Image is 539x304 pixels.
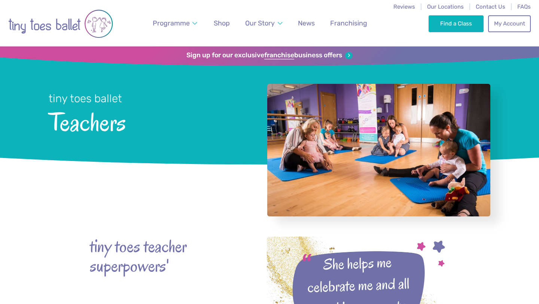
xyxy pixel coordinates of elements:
[327,15,371,32] a: Franchising
[429,15,484,32] a: Find a Class
[517,3,531,10] a: FAQs
[245,19,275,27] span: Our Story
[153,19,190,27] span: Programme
[186,51,352,60] a: Sign up for our exclusivefranchisebusiness offers
[8,5,113,43] img: tiny toes ballet
[210,15,233,32] a: Shop
[295,15,318,32] a: News
[393,3,415,10] a: Reviews
[476,3,505,10] a: Contact Us
[330,19,367,27] span: Franchising
[264,51,294,60] strong: franchise
[214,19,230,27] span: Shop
[427,3,464,10] a: Our Locations
[488,15,531,32] a: My Account
[298,19,315,27] span: News
[49,92,122,105] small: tiny toes ballet
[49,106,247,136] span: Teachers
[242,15,286,32] a: Our Story
[149,15,201,32] a: Programme
[90,237,225,276] strong: tiny toes teacher superpowers'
